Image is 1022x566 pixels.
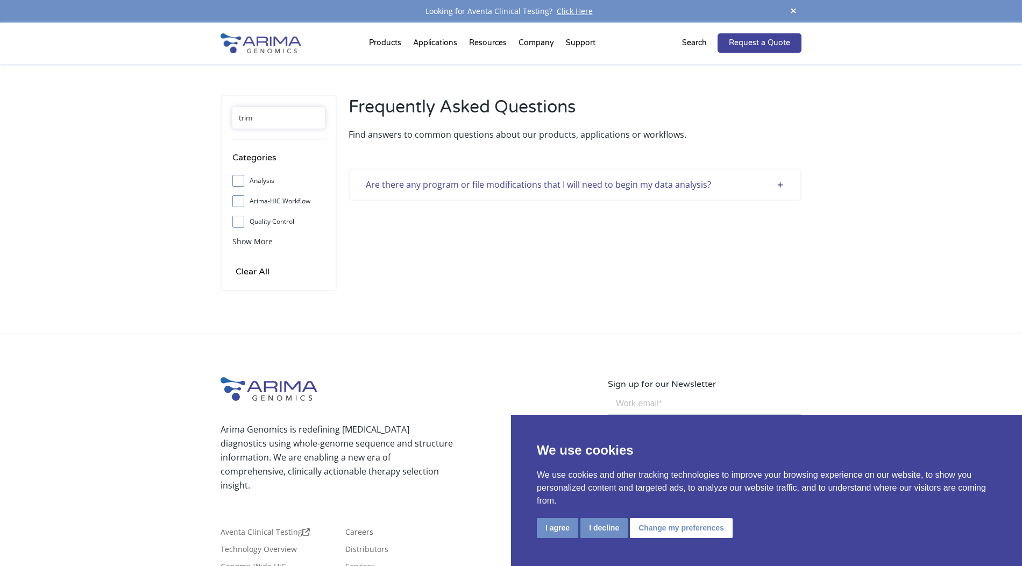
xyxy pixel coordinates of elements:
[630,518,733,538] button: Change my preferences
[221,33,301,53] img: Arima-Genomics-logo
[345,528,373,540] a: Careers
[232,193,325,209] label: Arima-HIC Workflow
[366,178,784,192] div: Are there any program or file modifications that I will need to begin my data analysis?
[537,518,578,538] button: I agree
[537,441,996,460] p: We use cookies
[221,528,310,540] a: Aventa Clinical Testing
[552,6,597,16] a: Click Here
[349,95,801,128] h2: Frequently Asked Questions
[232,214,325,230] label: Quality Control
[221,4,801,18] div: Looking for Aventa Clinical Testing?
[682,36,707,50] p: Search
[608,377,801,391] p: Sign up for our Newsletter
[232,173,325,189] label: Analysis
[221,546,297,557] a: Technology Overview
[232,236,273,246] span: Show More
[232,151,325,173] h4: Categories
[232,264,273,279] input: Clear All
[221,377,317,401] img: Arima-Genomics-logo
[232,107,325,129] input: Search
[608,391,801,473] iframe: Form 0
[537,469,996,507] p: We use cookies and other tracking technologies to improve your browsing experience on our website...
[580,518,628,538] button: I decline
[221,422,453,492] p: Arima Genomics is redefining [MEDICAL_DATA] diagnostics using whole-genome sequence and structure...
[345,546,388,557] a: Distributors
[718,33,801,53] a: Request a Quote
[349,128,801,141] p: Find answers to common questions about our products, applications or workflows.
